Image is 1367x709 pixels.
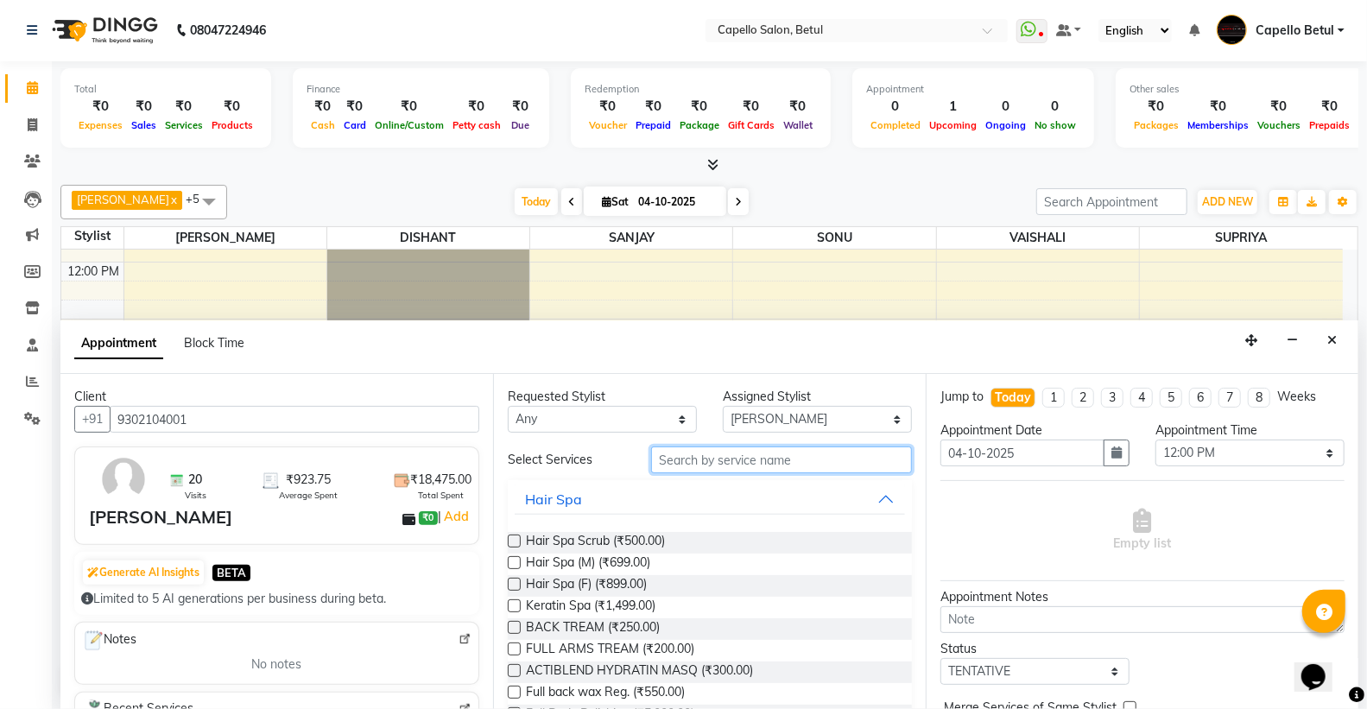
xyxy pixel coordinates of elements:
img: avatar [98,454,149,504]
span: Upcoming [925,119,981,131]
span: Prepaid [631,119,675,131]
span: Products [207,119,257,131]
span: DISHANT [327,227,529,249]
li: 7 [1218,388,1241,408]
span: Hair Spa (M) (₹699.00) [526,554,650,575]
span: Hair Spa (F) (₹899.00) [526,575,647,597]
div: Stylist [61,227,123,245]
span: [PERSON_NAME] [77,193,169,206]
div: 0 [981,97,1030,117]
div: ₹0 [207,97,257,117]
div: ₹0 [74,97,127,117]
div: Hair Spa [525,489,582,510]
span: Wallet [779,119,817,131]
span: Total Spent [418,489,464,502]
iframe: chat widget [1294,640,1350,692]
span: Card [339,119,370,131]
span: | [438,506,471,527]
div: Jump to [940,388,984,406]
div: ₹0 [161,97,207,117]
div: ₹0 [585,97,631,117]
div: ₹0 [307,97,339,117]
span: Keratin Spa (₹1,499.00) [526,597,655,618]
div: ₹0 [339,97,370,117]
button: ADD NEW [1198,190,1257,214]
div: ₹0 [631,97,675,117]
div: Client [74,388,479,406]
div: Weeks [1277,388,1316,406]
span: ₹923.75 [286,471,331,489]
div: 12:15 PM [65,320,123,338]
span: Memberships [1183,119,1253,131]
span: Petty cash [448,119,505,131]
span: ₹0 [419,511,437,525]
div: Appointment Time [1155,421,1345,440]
div: 1 [925,97,981,117]
div: ₹0 [370,97,448,117]
span: Due [507,119,534,131]
button: +91 [74,406,111,433]
span: SONU [733,227,935,249]
span: Notes [82,630,136,652]
span: Package [675,119,724,131]
span: Vouchers [1253,119,1305,131]
li: 6 [1189,388,1212,408]
span: BACK TREAM (₹250.00) [526,618,660,640]
div: Today [995,389,1031,407]
a: Add [441,506,471,527]
span: Sales [127,119,161,131]
span: Ongoing [981,119,1030,131]
div: 0 [1030,97,1080,117]
div: Total [74,82,257,97]
div: ₹0 [505,97,535,117]
span: Appointment [74,328,163,359]
img: Capello Betul [1217,15,1247,45]
span: [PERSON_NAME] [124,227,326,249]
button: Hair Spa [515,484,905,515]
div: ₹0 [1305,97,1354,117]
span: 20 [189,471,203,489]
div: ₹0 [1253,97,1305,117]
span: Today [515,188,558,215]
div: ₹0 [127,97,161,117]
span: Prepaids [1305,119,1354,131]
li: 2 [1072,388,1094,408]
li: 8 [1248,388,1270,408]
div: Appointment [866,82,1080,97]
input: Search by Name/Mobile/Email/Code [110,406,479,433]
div: Status [940,640,1130,658]
span: ACTIBLEND HYDRATIN MASQ (₹300.00) [526,662,753,683]
span: Sat [598,195,633,208]
div: ₹0 [779,97,817,117]
li: 1 [1042,388,1065,408]
li: 4 [1130,388,1153,408]
div: Limited to 5 AI generations per business during beta. [81,590,472,608]
span: Cash [307,119,339,131]
div: 0 [866,97,925,117]
span: +5 [186,192,212,206]
span: Online/Custom [370,119,448,131]
input: 2025-10-04 [633,189,719,215]
input: Search Appointment [1036,188,1187,215]
div: Finance [307,82,535,97]
span: No show [1030,119,1080,131]
div: Redemption [585,82,817,97]
span: Voucher [585,119,631,131]
div: Assigned Stylist [723,388,912,406]
div: [PERSON_NAME] [89,504,232,530]
div: ₹0 [1183,97,1253,117]
span: Expenses [74,119,127,131]
b: 08047224946 [190,6,266,54]
div: Appointment Notes [940,588,1345,606]
span: Capello Betul [1256,22,1334,40]
span: Visits [185,489,206,502]
span: No notes [252,655,302,674]
li: 5 [1160,388,1182,408]
span: ADD NEW [1202,195,1253,208]
div: ₹0 [1130,97,1183,117]
span: Average Spent [279,489,338,502]
span: BETA [212,565,250,581]
div: ₹0 [675,97,724,117]
button: Generate AI Insights [83,560,204,585]
span: Gift Cards [724,119,779,131]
